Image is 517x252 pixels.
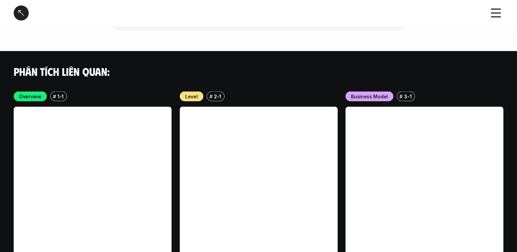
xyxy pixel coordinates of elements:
p: Level [185,93,198,100]
p: 1-1 [57,93,64,100]
p: Business Model [351,93,388,100]
h4: Phân tích liên quan: [14,65,503,78]
p: 2-1 [214,93,221,100]
p: 3-1 [404,93,411,100]
h6: # [209,94,212,99]
h6: # [53,94,56,99]
h6: # [399,94,403,99]
p: Overview [19,93,41,100]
